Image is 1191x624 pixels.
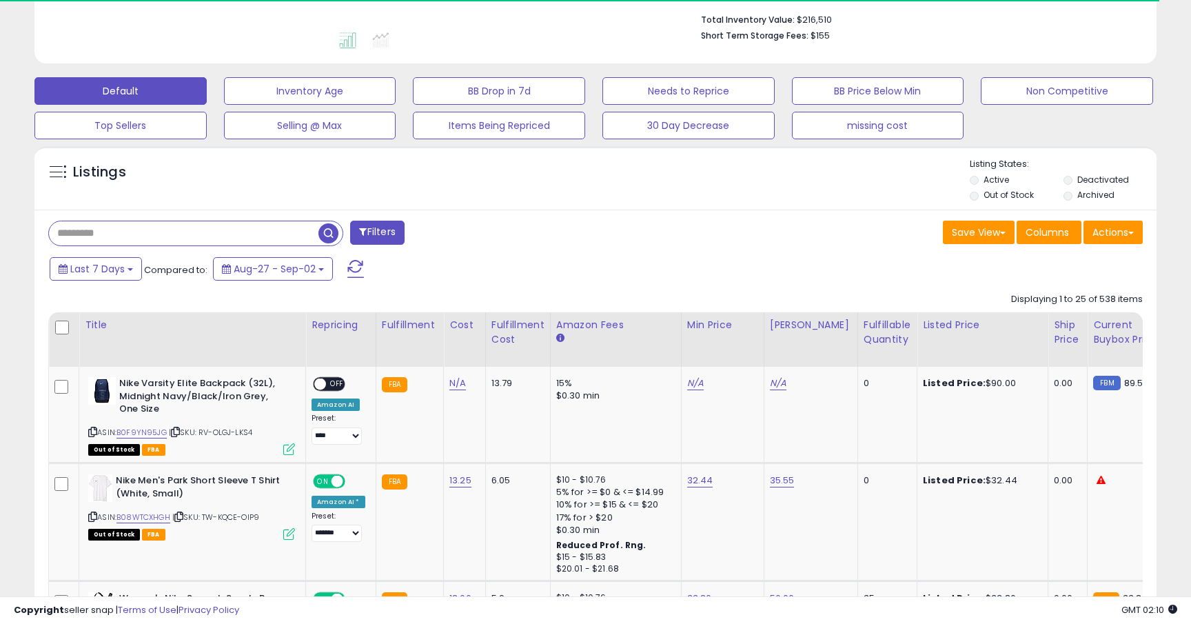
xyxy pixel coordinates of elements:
[142,444,165,456] span: FBA
[179,603,239,616] a: Privacy Policy
[85,318,300,332] div: Title
[864,377,906,390] div: 0
[770,474,795,487] a: 35.55
[556,474,671,486] div: $10 - $10.76
[491,377,540,390] div: 13.79
[312,414,365,445] div: Preset:
[312,512,365,543] div: Preset:
[144,263,207,276] span: Compared to:
[88,377,295,454] div: ASIN:
[556,524,671,536] div: $0.30 min
[34,112,207,139] button: Top Sellers
[314,476,332,487] span: ON
[687,376,704,390] a: N/A
[169,427,252,438] span: | SKU: RV-OLGJ-LKS4
[602,77,775,105] button: Needs to Reprice
[413,77,585,105] button: BB Drop in 7d
[116,512,170,523] a: B08WTCXHGH
[984,174,1009,185] label: Active
[1026,225,1069,239] span: Columns
[88,529,140,541] span: All listings that are currently out of stock and unavailable for purchase on Amazon
[770,376,786,390] a: N/A
[943,221,1015,244] button: Save View
[449,474,471,487] a: 13.25
[687,318,758,332] div: Min Price
[811,29,830,42] span: $155
[970,158,1156,171] p: Listing States:
[923,376,986,390] b: Listed Price:
[602,112,775,139] button: 30 Day Decrease
[864,318,911,347] div: Fulfillable Quantity
[792,112,964,139] button: missing cost
[70,262,125,276] span: Last 7 Days
[864,474,906,487] div: 0
[449,376,466,390] a: N/A
[449,318,480,332] div: Cost
[1093,318,1164,347] div: Current Buybox Price
[312,399,360,411] div: Amazon AI
[687,474,713,487] a: 32.44
[213,257,333,281] button: Aug-27 - Sep-02
[88,377,116,405] img: 51ZEIbTCEUL._SL40_.jpg
[556,563,671,575] div: $20.01 - $21.68
[312,318,370,332] div: Repricing
[413,112,585,139] button: Items Being Repriced
[491,474,540,487] div: 6.05
[923,474,1037,487] div: $32.44
[1083,221,1143,244] button: Actions
[118,603,176,616] a: Terms of Use
[770,318,852,332] div: [PERSON_NAME]
[556,499,671,511] div: 10% for >= $15 & <= $20
[556,332,564,345] small: Amazon Fees.
[1011,293,1143,306] div: Displaying 1 to 25 of 538 items
[382,474,407,490] small: FBA
[701,14,795,26] b: Total Inventory Value:
[88,444,140,456] span: All listings that are currently out of stock and unavailable for purchase on Amazon
[116,427,167,439] a: B0F9YN95JG
[312,496,365,508] div: Amazon AI *
[142,529,165,541] span: FBA
[1121,603,1177,616] span: 2025-09-10 02:10 GMT
[224,112,396,139] button: Selling @ Max
[556,390,671,402] div: $0.30 min
[14,603,64,616] strong: Copyright
[1077,189,1114,201] label: Archived
[1124,376,1143,390] span: 89.5
[116,474,283,503] b: Nike Men's Park Short Sleeve T Shirt (White, Small)
[234,262,316,276] span: Aug-27 - Sep-02
[88,474,112,502] img: 3191JLi6bYL._SL40_.jpg
[981,77,1153,105] button: Non Competitive
[1093,376,1120,390] small: FBM
[1054,377,1077,390] div: 0.00
[556,377,671,390] div: 15%
[1077,174,1129,185] label: Deactivated
[1054,318,1081,347] div: Ship Price
[172,512,259,523] span: | SKU: TW-KQCE-OIP9
[14,604,239,617] div: seller snap | |
[382,318,438,332] div: Fulfillment
[88,474,295,539] div: ASIN:
[701,30,808,41] b: Short Term Storage Fees:
[1054,474,1077,487] div: 0.00
[34,77,207,105] button: Default
[923,474,986,487] b: Listed Price:
[556,486,671,499] div: 5% for >= $0 & <= $14.99
[491,318,544,347] div: Fulfillment Cost
[923,377,1037,390] div: $90.00
[556,552,671,563] div: $15 - $15.83
[1017,221,1081,244] button: Columns
[73,163,126,182] h5: Listings
[50,257,142,281] button: Last 7 Days
[119,377,287,419] b: Nike Varsity Elite Backpack (32L), Midnight Navy/Black/Iron Grey, One Size
[224,77,396,105] button: Inventory Age
[556,512,671,524] div: 17% for > $20
[923,318,1042,332] div: Listed Price
[556,539,647,551] b: Reduced Prof. Rng.
[792,77,964,105] button: BB Price Below Min
[984,189,1034,201] label: Out of Stock
[382,377,407,392] small: FBA
[343,476,365,487] span: OFF
[350,221,404,245] button: Filters
[701,10,1132,27] li: $216,510
[556,318,675,332] div: Amazon Fees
